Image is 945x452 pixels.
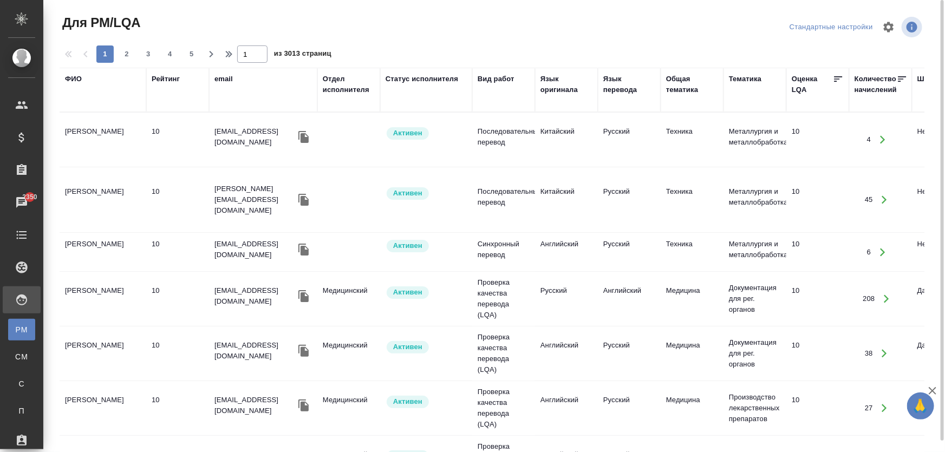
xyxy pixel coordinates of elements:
button: Открыть работы [874,343,896,365]
button: 🙏 [907,392,934,420]
button: Скопировать [296,343,312,359]
button: Открыть работы [874,189,896,211]
div: Рядовой исполнитель: назначай с учетом рейтинга [386,126,467,141]
p: Активен [393,240,422,251]
div: 45 [865,194,873,205]
div: 38 [865,348,873,359]
div: Рядовой исполнитель: назначай с учетом рейтинга [386,186,467,201]
p: Активен [393,188,422,199]
td: Английский [535,335,598,372]
td: Техника [661,121,724,159]
td: Производство лекарственных препаратов [724,387,786,430]
p: [EMAIL_ADDRESS][DOMAIN_NAME] [214,239,296,260]
p: Активен [393,396,422,407]
p: Активен [393,128,422,139]
td: Проверка качества перевода (LQA) [472,272,535,326]
span: 🙏 [911,395,930,417]
button: 2 [118,45,135,63]
td: Русский [598,335,661,372]
td: Медицина [661,389,724,427]
button: Скопировать [296,129,312,145]
td: Последовательный перевод [472,121,535,159]
div: перевод идеальный/почти идеальный. Ни редактор, ни корректор не нужен [792,395,844,405]
td: [PERSON_NAME] [60,121,146,159]
div: Общая тематика [666,74,718,95]
button: Скопировать [296,241,312,258]
td: Русский [598,121,661,159]
div: перевод идеальный/почти идеальный. Ни редактор, ни корректор не нужен [792,126,844,137]
div: Язык перевода [603,74,655,95]
button: Открыть работы [871,241,894,263]
button: Скопировать [296,192,312,208]
a: П [8,400,35,422]
div: Отдел исполнителя [323,74,375,95]
div: Количество начислений [855,74,897,95]
td: [PERSON_NAME] [60,389,146,427]
button: 3 [140,45,157,63]
button: Открыть работы [874,397,896,420]
a: 2350 [3,189,41,216]
p: [EMAIL_ADDRESS][DOMAIN_NAME] [214,285,296,307]
div: перевод идеальный/почти идеальный. Ни редактор, ни корректор не нужен [792,186,844,197]
td: Английский [535,233,598,271]
td: Русский [598,181,661,219]
span: Для PM/LQA [60,14,140,31]
td: [PERSON_NAME] [60,181,146,219]
td: Металлургия и металлобработка [724,121,786,159]
p: [EMAIL_ADDRESS][DOMAIN_NAME] [214,340,296,362]
div: 27 [865,403,873,414]
td: Техника [661,181,724,219]
div: split button [787,19,876,36]
div: перевод идеальный/почти идеальный. Ни редактор, ни корректор не нужен [152,186,204,197]
td: Английский [535,389,598,427]
span: П [14,405,30,416]
div: 6 [867,247,871,258]
p: [EMAIL_ADDRESS][DOMAIN_NAME] [214,126,296,148]
span: С [14,378,30,389]
td: Медицинский [317,389,380,427]
td: Русский [598,233,661,271]
div: перевод идеальный/почти идеальный. Ни редактор, ни корректор не нужен [152,239,204,250]
div: перевод идеальный/почти идеальный. Ни редактор, ни корректор не нужен [792,239,844,250]
td: Русский [598,389,661,427]
td: Русский [535,280,598,318]
td: Техника [661,233,724,271]
p: Активен [393,342,422,352]
div: Рядовой исполнитель: назначай с учетом рейтинга [386,340,467,355]
button: 4 [161,45,179,63]
td: Синхронный перевод [472,233,535,271]
button: Открыть работы [876,288,898,310]
div: Статус исполнителя [386,74,458,84]
td: Документация для рег. органов [724,277,786,320]
div: Рядовой исполнитель: назначай с учетом рейтинга [386,285,467,300]
span: 5 [183,49,200,60]
p: [PERSON_NAME][EMAIL_ADDRESS][DOMAIN_NAME] [214,184,296,216]
button: 5 [183,45,200,63]
td: Проверка качества перевода (LQA) [472,326,535,381]
div: 4 [867,134,871,145]
td: Медицинский [317,335,380,372]
div: 208 [863,293,875,304]
a: С [8,373,35,395]
div: Рейтинг [152,74,180,84]
a: CM [8,346,35,368]
a: PM [8,319,35,340]
div: 10 [152,126,204,137]
td: Китайский [535,181,598,219]
div: email [214,74,233,84]
div: Тематика [729,74,761,84]
td: [PERSON_NAME] [60,280,146,318]
div: перевод идеальный/почти идеальный. Ни редактор, ни корректор не нужен [152,395,204,405]
td: Проверка качества перевода (LQA) [472,381,535,435]
div: Оценка LQA [792,74,833,95]
div: Рядовой исполнитель: назначай с учетом рейтинга [386,395,467,409]
button: Скопировать [296,288,312,304]
p: Активен [393,287,422,298]
td: Металлургия и металлобработка [724,233,786,271]
td: Медицина [661,335,724,372]
td: Английский [598,280,661,318]
span: PM [14,324,30,335]
td: Последовательный перевод [472,181,535,219]
span: 4 [161,49,179,60]
div: перевод идеальный/почти идеальный. Ни редактор, ни корректор не нужен [792,285,844,296]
